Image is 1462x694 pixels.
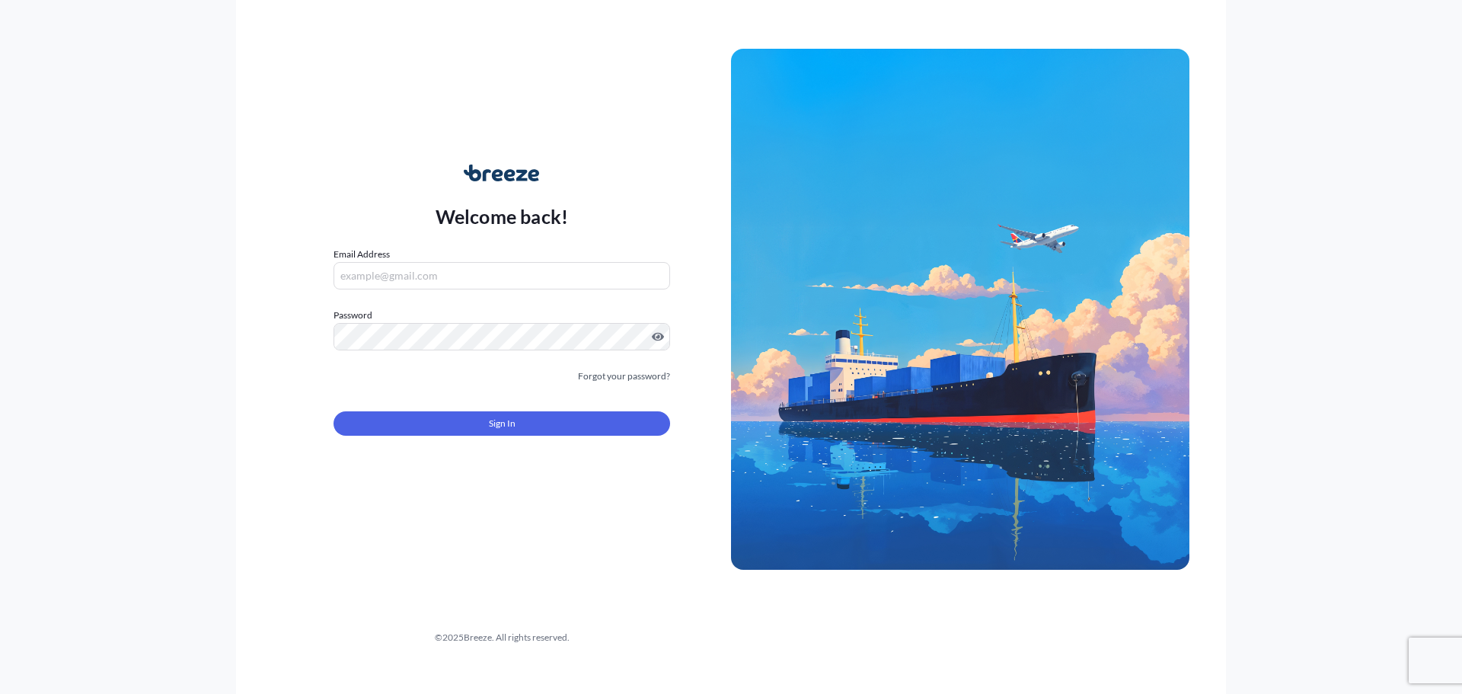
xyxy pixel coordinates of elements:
label: Password [334,308,670,323]
div: © 2025 Breeze. All rights reserved. [273,630,731,645]
span: Sign In [489,416,516,431]
button: Sign In [334,411,670,436]
img: Ship illustration [731,49,1189,570]
input: example@gmail.com [334,262,670,289]
a: Forgot your password? [578,369,670,384]
label: Email Address [334,247,390,262]
button: Show password [652,331,664,343]
p: Welcome back! [436,204,569,229]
